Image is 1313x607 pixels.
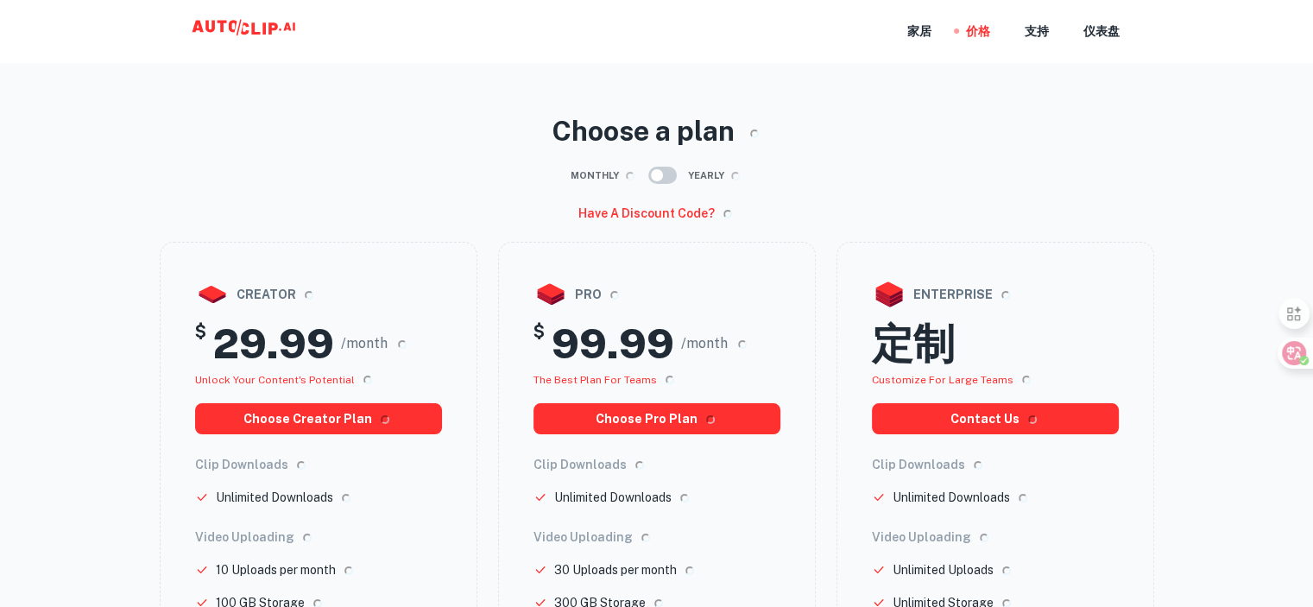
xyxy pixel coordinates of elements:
[533,319,545,369] h5: $
[966,24,990,38] font: 价格
[688,168,743,183] span: Yearly
[681,333,750,354] span: /month
[571,168,638,183] span: Monthly
[195,455,442,474] h6: Clip Downloads
[533,277,780,312] div: pro
[1025,24,1049,38] font: 支持
[872,528,1119,547] h6: Video Uploading
[216,488,354,507] p: Unlimited Downloads
[195,277,442,312] div: creator
[872,319,955,368] font: 定制
[872,455,1119,474] h6: Clip Downloads
[893,488,1031,507] p: Unlimited Downloads
[872,374,1034,386] span: Customize for large teams
[216,560,357,579] p: 10 Uploads per month
[872,403,1119,434] button: Contact us
[195,403,442,434] button: choose creator plan
[552,319,674,369] h2: 99.99
[1083,24,1120,38] font: 仪表盘
[872,277,1119,312] div: enterprise
[160,111,1154,152] p: Choose a plan
[893,560,1014,579] p: Unlimited Uploads
[195,319,206,369] h5: $
[533,374,678,386] span: The best plan for teams
[907,24,931,38] font: 家居
[195,374,376,386] span: Unlock your Content's potential
[554,560,698,579] p: 30 Uploads per month
[213,319,334,369] h2: 29.99
[533,403,780,434] button: choose pro plan
[533,455,780,474] h6: Clip Downloads
[554,488,692,507] p: Unlimited Downloads
[571,199,742,228] button: Have a discount code?
[341,333,410,354] span: /month
[578,204,735,223] h6: Have a discount code?
[195,528,442,547] h6: Video Uploading
[533,528,780,547] h6: Video Uploading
